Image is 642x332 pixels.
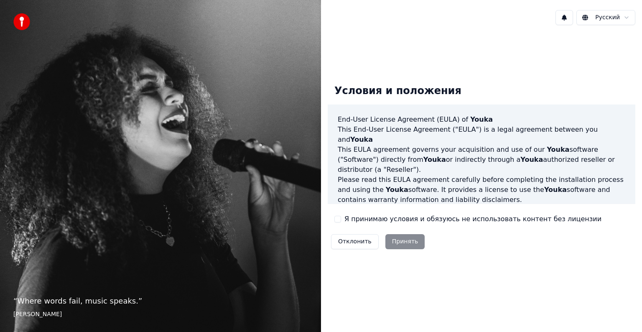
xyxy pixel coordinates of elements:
[520,156,543,163] span: Youka
[338,145,625,175] p: This EULA agreement governs your acquisition and use of our software ("Software") directly from o...
[338,175,625,205] p: Please read this EULA agreement carefully before completing the installation process and using th...
[470,115,493,123] span: Youka
[547,146,569,153] span: Youka
[13,310,308,319] footer: [PERSON_NAME]
[386,186,408,194] span: Youka
[350,135,373,143] span: Youka
[423,156,446,163] span: Youka
[13,13,30,30] img: youka
[13,295,308,307] p: “ Where words fail, music speaks. ”
[338,115,625,125] h3: End-User License Agreement (EULA) of
[544,186,567,194] span: Youka
[331,234,379,249] button: Отклонить
[338,125,625,145] p: This End-User License Agreement ("EULA") is a legal agreement between you and
[328,78,468,105] div: Условия и положения
[344,214,601,224] label: Я принимаю условия и обязуюсь не использовать контент без лицензии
